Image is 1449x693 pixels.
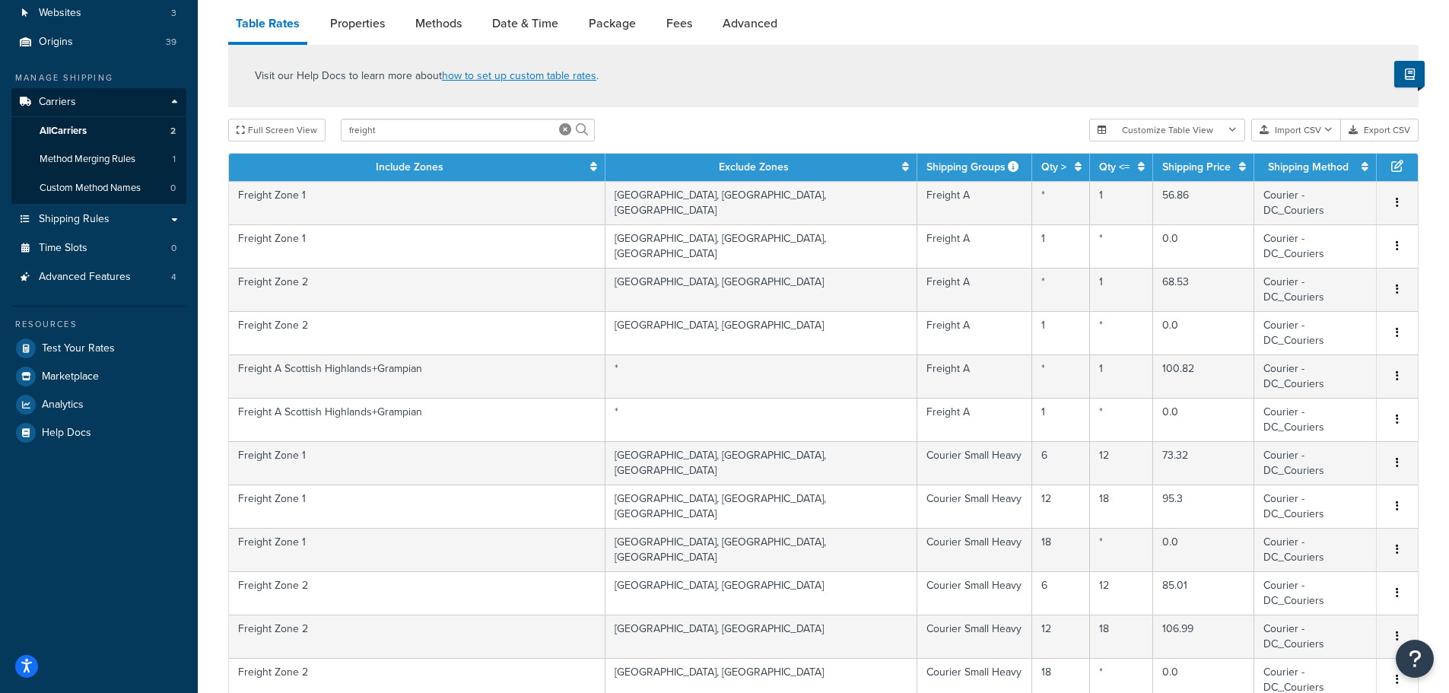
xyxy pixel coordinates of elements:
[171,7,176,20] span: 3
[40,182,141,195] span: Custom Method Names
[11,72,186,84] div: Manage Shipping
[40,125,87,138] span: All Carriers
[1032,571,1090,615] td: 6
[11,335,186,362] a: Test Your Rates
[11,234,186,262] a: Time Slots0
[1254,311,1377,354] td: Courier - DC_Couriers
[11,28,186,56] li: Origins
[605,311,917,354] td: [GEOGRAPHIC_DATA], [GEOGRAPHIC_DATA]
[11,174,186,202] li: Custom Method Names
[229,441,605,485] td: Freight Zone 1
[229,528,605,571] td: Freight Zone 1
[1153,354,1254,398] td: 100.82
[1041,159,1066,175] a: Qty >
[42,399,84,412] span: Analytics
[229,615,605,658] td: Freight Zone 2
[917,354,1032,398] td: Freight A
[11,234,186,262] li: Time Slots
[341,119,595,141] input: Search
[1153,224,1254,268] td: 0.0
[173,153,176,166] span: 1
[42,427,91,440] span: Help Docs
[1153,398,1254,441] td: 0.0
[605,268,917,311] td: [GEOGRAPHIC_DATA], [GEOGRAPHIC_DATA]
[605,181,917,224] td: [GEOGRAPHIC_DATA], [GEOGRAPHIC_DATA], [GEOGRAPHIC_DATA]
[917,181,1032,224] td: Freight A
[229,224,605,268] td: Freight Zone 1
[1099,159,1130,175] a: Qty <=
[605,571,917,615] td: [GEOGRAPHIC_DATA], [GEOGRAPHIC_DATA]
[442,68,596,84] a: how to set up custom table rates
[1032,441,1090,485] td: 6
[11,205,186,234] a: Shipping Rules
[229,354,605,398] td: Freight A Scottish Highlands+Grampian
[228,5,307,45] a: Table Rates
[11,145,186,173] li: Method Merging Rules
[39,242,87,255] span: Time Slots
[40,153,135,166] span: Method Merging Rules
[1254,224,1377,268] td: Courier - DC_Couriers
[1032,615,1090,658] td: 12
[917,441,1032,485] td: Courier Small Heavy
[1153,571,1254,615] td: 85.01
[229,268,605,311] td: Freight Zone 2
[581,5,643,42] a: Package
[1254,398,1377,441] td: Courier - DC_Couriers
[1254,354,1377,398] td: Courier - DC_Couriers
[1153,441,1254,485] td: 73.32
[719,159,789,175] a: Exclude Zones
[11,391,186,418] li: Analytics
[1153,528,1254,571] td: 0.0
[1153,311,1254,354] td: 0.0
[42,370,99,383] span: Marketplace
[166,36,176,49] span: 39
[229,485,605,528] td: Freight Zone 1
[11,117,186,145] a: AllCarriers2
[917,224,1032,268] td: Freight A
[605,224,917,268] td: [GEOGRAPHIC_DATA], [GEOGRAPHIC_DATA], [GEOGRAPHIC_DATA]
[42,342,115,355] span: Test Your Rates
[659,5,700,42] a: Fees
[1254,485,1377,528] td: Courier - DC_Couriers
[11,88,186,116] a: Carriers
[1032,224,1090,268] td: 1
[11,145,186,173] a: Method Merging Rules1
[1032,311,1090,354] td: 1
[917,571,1032,615] td: Courier Small Heavy
[229,571,605,615] td: Freight Zone 2
[39,271,131,284] span: Advanced Features
[11,419,186,447] a: Help Docs
[1254,615,1377,658] td: Courier - DC_Couriers
[1254,441,1377,485] td: Courier - DC_Couriers
[1153,268,1254,311] td: 68.53
[11,88,186,204] li: Carriers
[917,528,1032,571] td: Courier Small Heavy
[1090,485,1153,528] td: 18
[1396,640,1434,678] button: Open Resource Center
[1254,181,1377,224] td: Courier - DC_Couriers
[605,528,917,571] td: [GEOGRAPHIC_DATA], [GEOGRAPHIC_DATA], [GEOGRAPHIC_DATA]
[1090,615,1153,658] td: 18
[39,36,73,49] span: Origins
[1254,528,1377,571] td: Courier - DC_Couriers
[1394,61,1425,87] button: Show Help Docs
[715,5,785,42] a: Advanced
[917,615,1032,658] td: Courier Small Heavy
[605,441,917,485] td: [GEOGRAPHIC_DATA], [GEOGRAPHIC_DATA], [GEOGRAPHIC_DATA]
[1032,485,1090,528] td: 12
[228,119,326,141] button: Full Screen View
[39,213,110,226] span: Shipping Rules
[1090,354,1153,398] td: 1
[1254,268,1377,311] td: Courier - DC_Couriers
[229,311,605,354] td: Freight Zone 2
[1032,528,1090,571] td: 18
[11,174,186,202] a: Custom Method Names0
[171,271,176,284] span: 4
[170,182,176,195] span: 0
[917,268,1032,311] td: Freight A
[1089,119,1245,141] button: Customize Table View
[11,263,186,291] li: Advanced Features
[1153,615,1254,658] td: 106.99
